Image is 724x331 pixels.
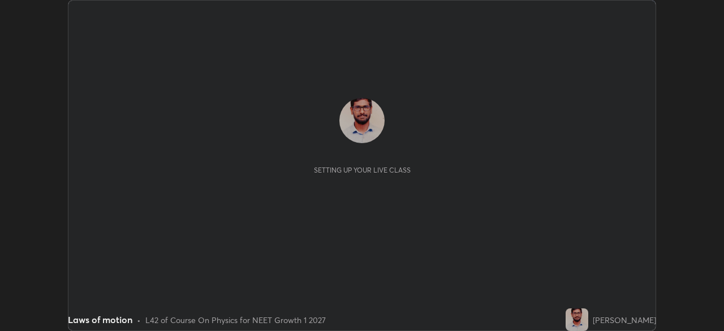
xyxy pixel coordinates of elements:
[593,314,656,326] div: [PERSON_NAME]
[137,314,141,326] div: •
[566,308,588,331] img: 999cd64d9fd9493084ef9f6136016bc7.jpg
[68,313,132,326] div: Laws of motion
[339,98,385,143] img: 999cd64d9fd9493084ef9f6136016bc7.jpg
[145,314,326,326] div: L42 of Course On Physics for NEET Growth 1 2027
[314,166,411,174] div: Setting up your live class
